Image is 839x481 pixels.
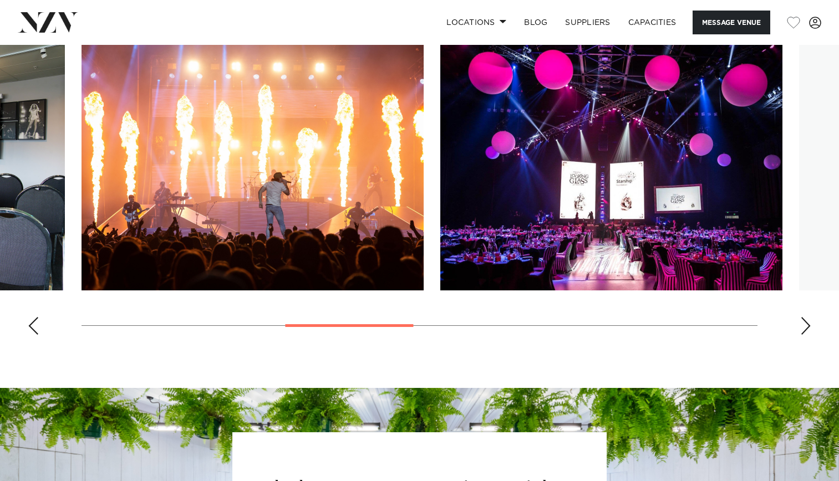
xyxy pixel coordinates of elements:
[438,11,515,34] a: Locations
[556,11,619,34] a: SUPPLIERS
[440,39,782,290] swiper-slide: 5 / 10
[515,11,556,34] a: BLOG
[82,39,424,290] swiper-slide: 4 / 10
[18,12,78,32] img: nzv-logo.png
[619,11,685,34] a: Capacities
[693,11,770,34] button: Message Venue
